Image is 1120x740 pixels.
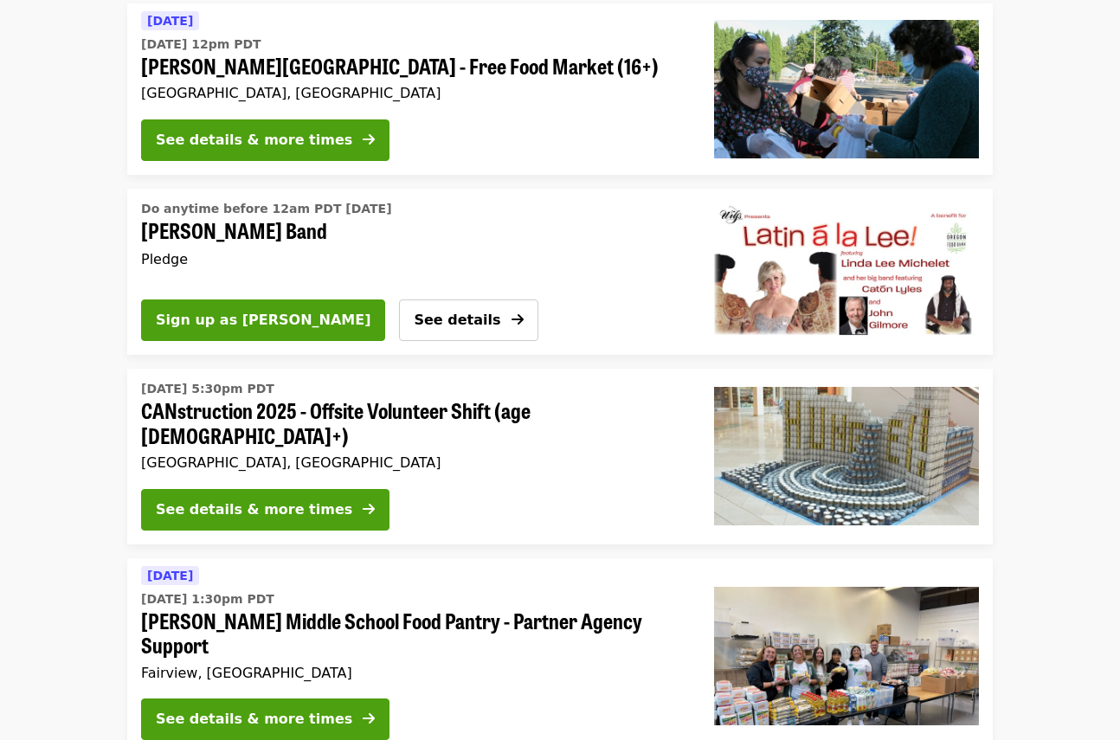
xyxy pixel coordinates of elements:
[141,35,261,54] time: [DATE] 12pm PDT
[141,202,392,216] span: Do anytime before 12am PDT [DATE]
[156,499,352,520] div: See details & more times
[127,369,993,544] a: See details for "CANstruction 2025 - Offsite Volunteer Shift (age 16+)"
[141,380,274,398] time: [DATE] 5:30pm PDT
[363,501,375,518] i: arrow-right icon
[512,312,524,328] i: arrow-right icon
[714,20,979,158] img: Sitton Elementary - Free Food Market (16+) organized by Oregon Food Bank
[156,709,352,730] div: See details & more times
[141,251,188,267] span: Pledge
[156,310,370,331] span: Sign up as [PERSON_NAME]
[141,489,389,531] button: See details & more times
[156,130,352,151] div: See details & more times
[363,711,375,727] i: arrow-right icon
[714,587,979,725] img: Reynolds Middle School Food Pantry - Partner Agency Support organized by Oregon Food Bank
[141,698,389,740] button: See details & more times
[141,398,686,448] span: CANstruction 2025 - Offsite Volunteer Shift (age [DEMOGRAPHIC_DATA]+)
[141,196,673,278] a: See details for "Linda Lee Michelet Band"
[141,299,385,341] button: Sign up as [PERSON_NAME]
[147,569,193,582] span: [DATE]
[141,608,686,659] span: [PERSON_NAME] Middle School Food Pantry - Partner Agency Support
[363,132,375,148] i: arrow-right icon
[399,299,537,341] button: See details
[141,54,686,79] span: [PERSON_NAME][GEOGRAPHIC_DATA] - Free Food Market (16+)
[714,387,979,525] img: CANstruction 2025 - Offsite Volunteer Shift (age 16+) organized by Oregon Food Bank
[141,454,686,471] div: [GEOGRAPHIC_DATA], [GEOGRAPHIC_DATA]
[714,203,979,341] img: Linda Lee Michelet Band organized by Oregon Food Bank
[127,3,993,175] a: See details for "Sitton Elementary - Free Food Market (16+)"
[141,665,686,681] div: Fairview, [GEOGRAPHIC_DATA]
[700,189,993,355] a: Linda Lee Michelet Band
[141,85,686,101] div: [GEOGRAPHIC_DATA], [GEOGRAPHIC_DATA]
[141,119,389,161] button: See details & more times
[147,14,193,28] span: [DATE]
[414,312,500,328] span: See details
[141,218,673,243] span: [PERSON_NAME] Band
[141,590,274,608] time: [DATE] 1:30pm PDT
